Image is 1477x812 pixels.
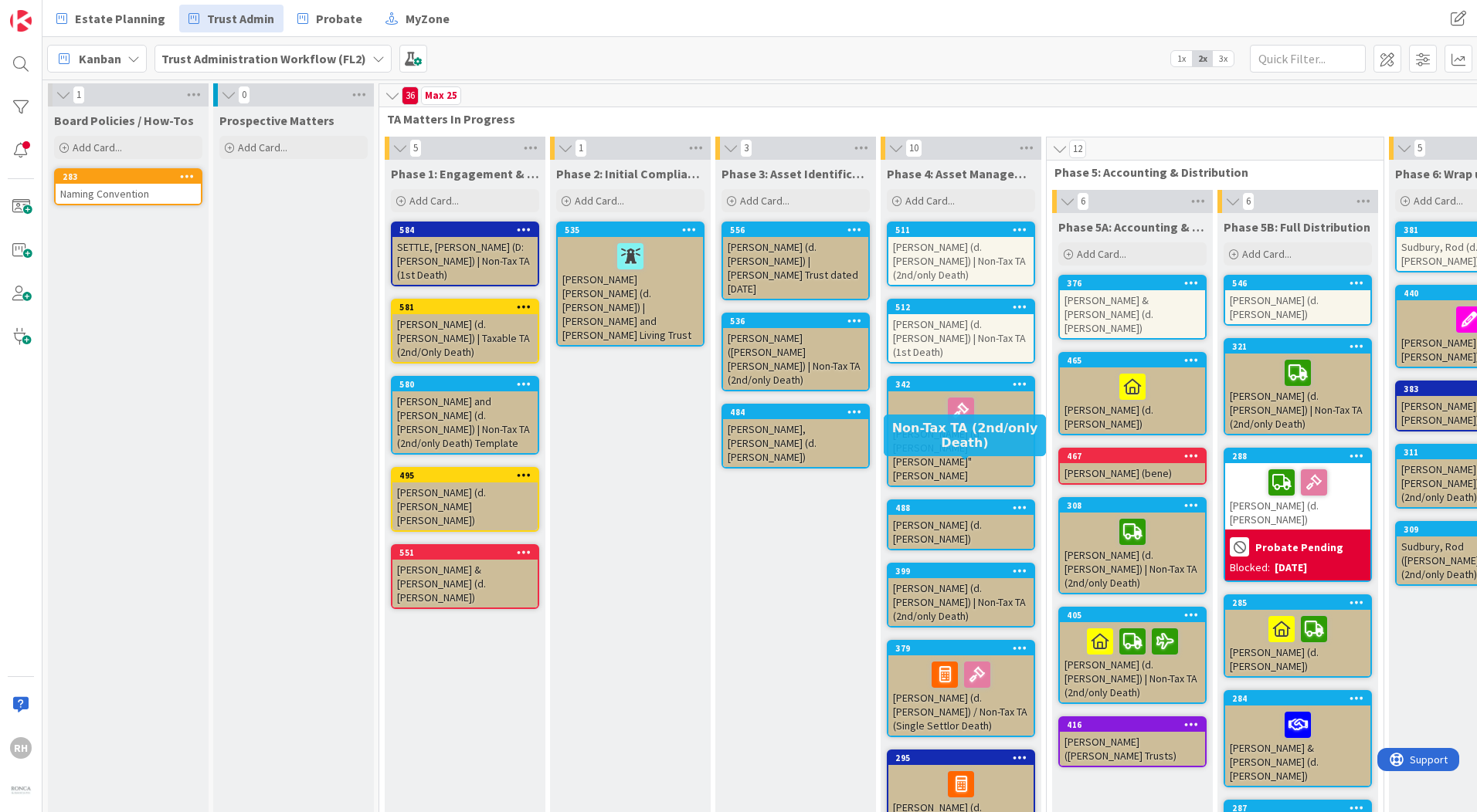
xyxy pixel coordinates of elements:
div: 376 [1067,278,1205,289]
div: 288 [1232,451,1370,462]
span: Phase 2: Initial Compliance [556,166,705,181]
div: 536 [730,316,868,326]
span: MyZone [406,9,450,28]
span: Probate [316,9,362,28]
div: 535[PERSON_NAME] [PERSON_NAME] (d. [PERSON_NAME]) | [PERSON_NAME] and [PERSON_NAME] Living Trust [558,223,703,345]
span: Add Card... [740,194,789,208]
div: 399 [895,566,1034,577]
div: 584SETTLE, [PERSON_NAME] (D: [PERSON_NAME]) | Non-Tax TA (1st Death) [392,223,538,285]
div: 581 [399,302,538,313]
div: 376[PERSON_NAME] & [PERSON_NAME] (d. [PERSON_NAME]) [1060,276,1205,338]
div: 546 [1225,276,1370,290]
div: 546 [1232,278,1370,289]
div: 467 [1067,451,1205,462]
span: Estate Planning [75,9,165,28]
div: 416 [1067,719,1205,730]
div: 484[PERSON_NAME], [PERSON_NAME] (d. [PERSON_NAME]) [723,405,868,467]
div: 295 [888,751,1034,765]
span: 5 [409,139,422,157]
span: Add Card... [1077,247,1126,261]
div: 556 [723,223,868,237]
span: Phase 5A: Accounting & Initial Distribution [1058,219,1207,235]
div: [PERSON_NAME] [PERSON_NAME] (d. [PERSON_NAME]) | [PERSON_NAME] and [PERSON_NAME] Living Trust [558,237,703,345]
div: 376 [1060,276,1205,290]
a: Probate [288,5,372,32]
div: 512 [895,302,1034,313]
div: [PERSON_NAME] ([PERSON_NAME] Trusts) [1060,732,1205,766]
div: 551 [399,547,538,558]
div: 283 [63,171,201,182]
div: 536[PERSON_NAME] ([PERSON_NAME] [PERSON_NAME]) | Non-Tax TA (2nd/only Death) [723,314,868,390]
span: Add Card... [1242,247,1292,261]
div: 580 [392,377,538,391]
div: [PERSON_NAME] (d. [PERSON_NAME]) | [PERSON_NAME] Trust dated [DATE] [723,237,868,299]
div: 581 [392,300,538,314]
div: [PERSON_NAME] & [PERSON_NAME] (d. [PERSON_NAME]) [1225,705,1370,786]
div: 285[PERSON_NAME] (d. [PERSON_NAME]) [1225,596,1370,676]
div: 556[PERSON_NAME] (d. [PERSON_NAME]) | [PERSON_NAME] Trust dated [DATE] [723,223,868,299]
div: 465 [1067,355,1205,366]
span: 12 [1069,140,1086,158]
div: 581[PERSON_NAME] (d. [PERSON_NAME]) | Taxable TA (2nd/Only Death) [392,300,538,362]
div: [PERSON_NAME], [PERSON_NAME] (d. [PERSON_NAME]) [723,419,868,467]
div: 379[PERSON_NAME] (d. [PERSON_NAME]) / Non-Tax TA (Single Settlor Death) [888,641,1034,736]
div: 511 [895,225,1034,235]
span: 5 [1414,139,1426,157]
div: 284 [1232,693,1370,704]
div: 584 [392,223,538,237]
span: Phase 3: Asset Identification [722,166,870,181]
div: 405 [1067,610,1205,621]
div: 535 [558,223,703,237]
div: [PERSON_NAME] (d. [PERSON_NAME]) [1225,610,1370,676]
div: [PERSON_NAME] (d. [PERSON_NAME]) [888,515,1034,549]
div: 580 [399,379,538,390]
div: [PERSON_NAME] (d. [PERSON_NAME]) | Non-Tax TA (2nd/only Death) [888,578,1034,626]
span: Prospective Matters [219,113,334,128]
a: Trust Admin [179,5,284,32]
div: 405 [1060,608,1205,622]
span: Add Card... [905,194,955,208]
div: [PERSON_NAME] (bene) [1060,463,1205,483]
div: [PERSON_NAME] (d. [PERSON_NAME]) | Non-Tax TA (2nd/only Death) [1060,513,1205,593]
div: 308 [1067,500,1205,511]
b: Trust Administration Workflow (FL2) [161,51,366,66]
span: Phase 4: Asset Management [887,166,1035,181]
div: [PERSON_NAME] (d. [PERSON_NAME]) [1060,367,1205,434]
span: 1x [1171,51,1192,66]
div: [PERSON_NAME] (d. [PERSON_NAME] [PERSON_NAME]) [392,482,538,530]
div: 288 [1225,449,1370,463]
div: 342 [888,377,1034,391]
div: 546[PERSON_NAME] (d. [PERSON_NAME]) [1225,276,1370,324]
div: [PERSON_NAME] and [PERSON_NAME] (d. [PERSON_NAME]) | Non-Tax TA (2nd/only Death) Template [392,391,538,453]
div: 495[PERSON_NAME] (d. [PERSON_NAME] [PERSON_NAME]) [392,469,538,530]
div: [PERSON_NAME] (d: [PERSON_NAME] "[PERSON_NAME]" [PERSON_NAME] [888,391,1034,486]
div: 283 [56,170,201,184]
input: Quick Filter... [1250,45,1366,73]
div: 556 [730,225,868,235]
div: 416 [1060,718,1205,732]
div: 512[PERSON_NAME] (d. [PERSON_NAME]) | Non-Tax TA (1st Death) [888,300,1034,362]
div: 465[PERSON_NAME] (d. [PERSON_NAME]) [1060,354,1205,434]
span: 2x [1192,51,1213,66]
span: Phase 5B: Full Distribution [1224,219,1370,235]
div: Blocked: [1230,560,1270,576]
img: avatar [10,780,32,802]
div: 484 [723,405,868,419]
div: 551 [392,546,538,560]
div: 465 [1060,354,1205,367]
span: 1 [575,139,587,157]
div: 551[PERSON_NAME] & [PERSON_NAME] (d. [PERSON_NAME]) [392,546,538,607]
h5: Non-Tax TA (2nd/only Death) [890,421,1040,450]
span: 36 [402,86,419,105]
div: 512 [888,300,1034,314]
div: [PERSON_NAME] (d. [PERSON_NAME]) / Non-Tax TA (Single Settlor Death) [888,655,1034,736]
span: Phase 1: Engagement & Orientation [391,166,539,181]
span: Support [32,2,70,21]
div: 495 [392,469,538,482]
div: 488 [888,501,1034,515]
div: Naming Convention [56,184,201,204]
span: 6 [1077,192,1089,211]
div: [PERSON_NAME] (d. [PERSON_NAME]) [1225,463,1370,529]
span: 10 [905,139,922,157]
div: 308[PERSON_NAME] (d. [PERSON_NAME]) | Non-Tax TA (2nd/only Death) [1060,499,1205,593]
